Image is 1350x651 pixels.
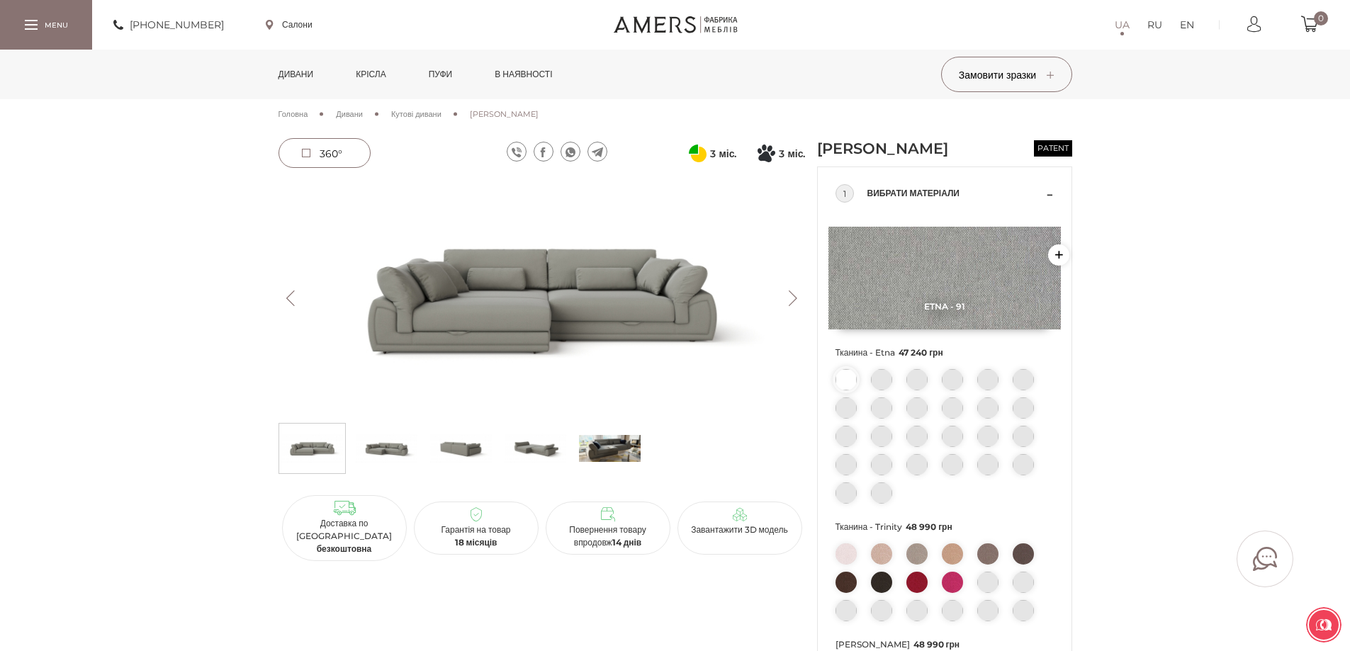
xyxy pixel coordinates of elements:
[612,537,642,548] b: 14 днів
[1180,16,1194,33] a: EN
[779,145,805,162] span: 3 міс.
[279,138,371,168] a: 360°
[561,142,580,162] a: whatsapp
[430,427,492,470] img: Кутовий Диван ДЖЕММА s-2
[320,147,342,160] span: 360°
[268,50,325,99] a: Дивани
[288,517,401,555] p: Доставка по [GEOGRAPHIC_DATA]
[683,523,797,536] p: Завантажити 3D модель
[906,521,952,532] span: 48 990 грн
[828,301,1061,312] span: Etna - 91
[836,344,1054,362] span: Тканина - Etna
[420,523,533,549] p: Гарантія на товар
[279,290,303,306] button: Previous
[1314,11,1328,26] span: 0
[828,227,1061,329] img: Etna - 91
[356,427,417,470] img: Кутовий Диван ДЖЕММА s-1
[587,142,607,162] a: telegram
[279,181,806,416] img: Кутовий Диван ДЖЕММА -0
[281,427,343,470] img: Кутовий Диван ДЖЕММА s-0
[689,145,707,162] svg: Оплата частинами від ПриватБанку
[710,145,736,162] span: 3 міс.
[507,142,527,162] a: viber
[505,427,566,470] img: Кутовий Диван ДЖЕММА s-3
[899,347,943,358] span: 47 240 грн
[758,145,775,162] svg: Покупка частинами від Монобанку
[867,185,1043,202] span: Вибрати матеріали
[266,18,313,31] a: Салони
[913,639,960,650] span: 48 990 грн
[959,69,1054,81] span: Замовити зразки
[781,290,806,306] button: Next
[279,109,308,119] span: Головна
[1147,16,1162,33] a: RU
[551,523,665,549] p: Повернення товару впродовж
[345,50,396,99] a: Крісла
[836,518,1054,536] span: Тканина - Trinity
[941,57,1072,92] button: Замовити зразки
[817,138,980,159] h1: [PERSON_NAME]
[455,537,497,548] b: 18 місяців
[336,108,363,120] a: Дивани
[836,184,854,203] div: 1
[579,427,641,470] img: s_
[391,109,441,119] span: Кутові дивани
[279,108,308,120] a: Головна
[317,543,372,554] b: безкоштовна
[113,16,224,33] a: [PHONE_NUMBER]
[418,50,463,99] a: Пуфи
[534,142,553,162] a: facebook
[1034,140,1072,157] span: patent
[336,109,363,119] span: Дивани
[484,50,563,99] a: в наявності
[391,108,441,120] a: Кутові дивани
[1115,16,1130,33] a: UA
